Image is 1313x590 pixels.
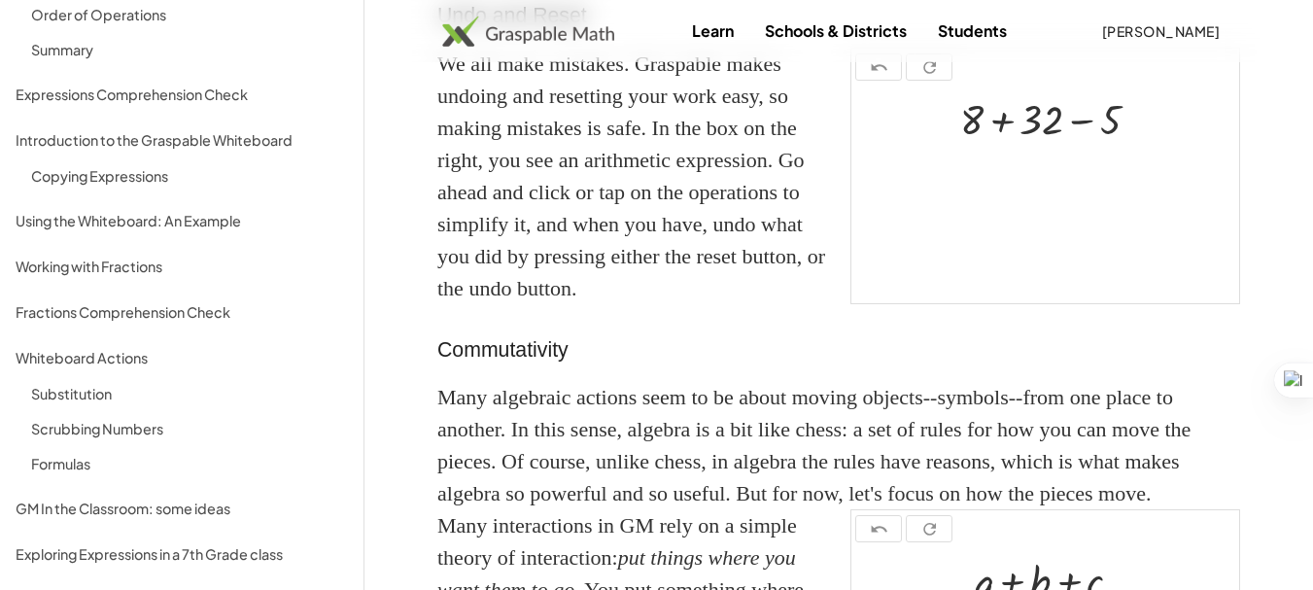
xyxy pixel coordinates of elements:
[870,56,888,80] i: undo
[31,417,348,440] div: Scrubbing Numbers
[31,164,348,188] div: Copying Expressions
[920,518,939,541] i: refresh
[437,335,1240,366] h3: Commutativity
[31,38,348,61] div: Summary
[16,542,348,566] div: Exploring Expressions in a 7th Grade class
[31,382,348,405] div: Substitution
[16,128,348,152] div: Introduction to the Graspable Whiteboard
[16,497,348,520] div: GM In the Classroom: some ideas
[920,56,939,80] i: refresh
[870,518,888,541] i: undo
[906,53,952,81] button: refresh
[16,300,348,324] div: Fractions Comprehension Check
[8,491,356,525] a: GM In the Classroom: some ideas
[8,537,356,571] a: Exploring Expressions in a 7th Grade class
[855,515,902,542] button: undo
[1101,22,1220,40] span: [PERSON_NAME]
[8,77,356,111] a: Expressions Comprehension Check
[922,13,1022,49] a: Students
[8,203,356,237] a: Using the Whiteboard: An Example
[1086,14,1235,49] button: [PERSON_NAME]
[16,83,348,106] div: Expressions Comprehension Check
[749,13,922,49] a: Schools & Districts
[31,3,348,26] div: Order of Operations
[8,295,356,329] a: Fractions Comprehension Check
[437,381,1240,509] div: Many algebraic actions seem to be about moving objects--symbols--from one place to another. In th...
[16,255,348,278] div: Working with Fractions
[855,53,902,81] button: undo
[16,346,348,369] div: Whiteboard Actions
[906,515,952,542] button: refresh
[437,48,827,304] div: We all make mistakes. Graspable makes undoing and resetting your work easy, so making mistakes is...
[16,209,348,232] div: Using the Whiteboard: An Example
[8,249,356,283] a: Working with Fractions
[31,452,348,475] div: Formulas
[8,340,356,374] a: Whiteboard Actions
[8,122,356,156] a: Introduction to the Graspable Whiteboard
[676,13,749,49] a: Learn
